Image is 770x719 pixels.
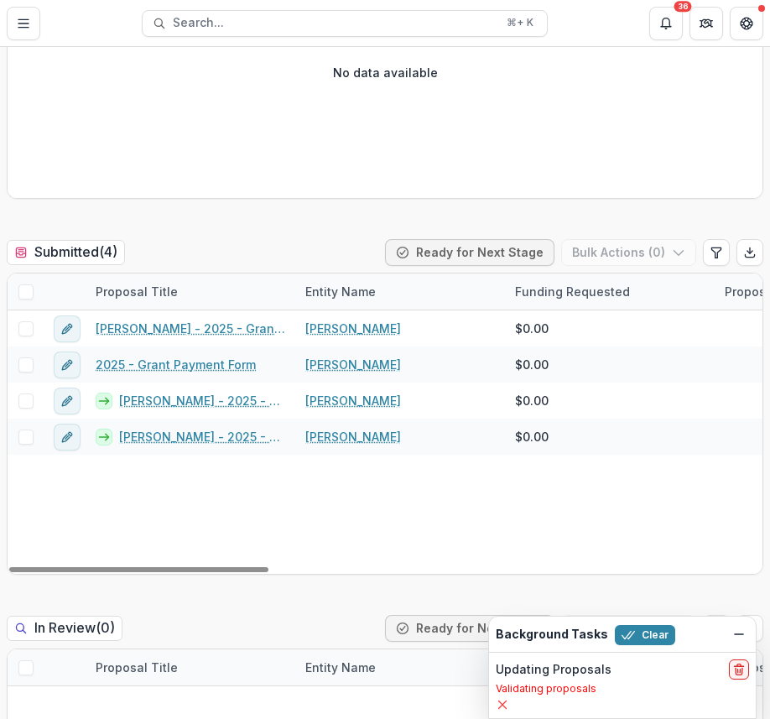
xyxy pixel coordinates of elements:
button: Edit table settings [703,615,730,642]
a: 2025 - Grant Payment Form [96,356,256,373]
button: Bulk Actions (0) [561,615,696,642]
div: Proposal Title [86,274,295,310]
div: Proposal Title [86,649,295,685]
h2: Updating Proposals [496,663,611,677]
button: Export table data [736,615,763,642]
p: No data available [333,64,438,81]
button: Get Help [730,7,763,40]
a: [PERSON_NAME] - 2025 - sdfsdfd [119,392,285,409]
button: Ready for Next Stage [385,239,554,266]
div: Proposal Title [86,283,188,300]
a: [PERSON_NAME] - 2025 - Grant Payment Form [96,320,285,337]
div: Entity Name [295,649,505,685]
button: Search... [142,10,548,37]
button: Ready for Next Stage [385,615,554,642]
div: Entity Name [295,283,386,300]
span: $0.00 [515,356,549,373]
div: Funding Requested [505,274,715,310]
h2: Submitted ( 4 ) [7,240,125,264]
button: edit [54,424,81,451]
button: Export table data [736,239,763,266]
div: Entity Name [295,274,505,310]
button: delete [729,659,749,680]
button: Notifications [649,7,683,40]
button: Dismiss [729,624,749,644]
button: Bulk Actions (0) [561,239,696,266]
button: Edit table settings [703,239,730,266]
span: $0.00 [515,428,549,445]
button: edit [54,388,81,414]
a: [PERSON_NAME] [305,320,401,337]
div: Proposal Title [86,659,188,676]
div: Funding Requested [505,283,640,300]
span: Search... [173,16,497,30]
a: [PERSON_NAME] - 2025 - Grant Payment Form [119,428,285,445]
h2: In Review ( 0 ) [7,616,122,640]
button: edit [54,315,81,342]
a: [PERSON_NAME] [305,428,401,445]
div: Entity Name [295,659,386,676]
p: Validating proposals [496,681,749,696]
button: Toggle Menu [7,7,40,40]
button: Clear [615,625,675,645]
div: 36 [674,1,692,13]
span: $0.00 [515,320,549,337]
a: [PERSON_NAME] [305,356,401,373]
button: edit [54,352,81,378]
button: Partners [689,7,723,40]
a: [PERSON_NAME] [305,392,401,409]
h2: Background Tasks [496,628,608,642]
div: ⌘ + K [503,13,537,32]
span: $0.00 [515,392,549,409]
